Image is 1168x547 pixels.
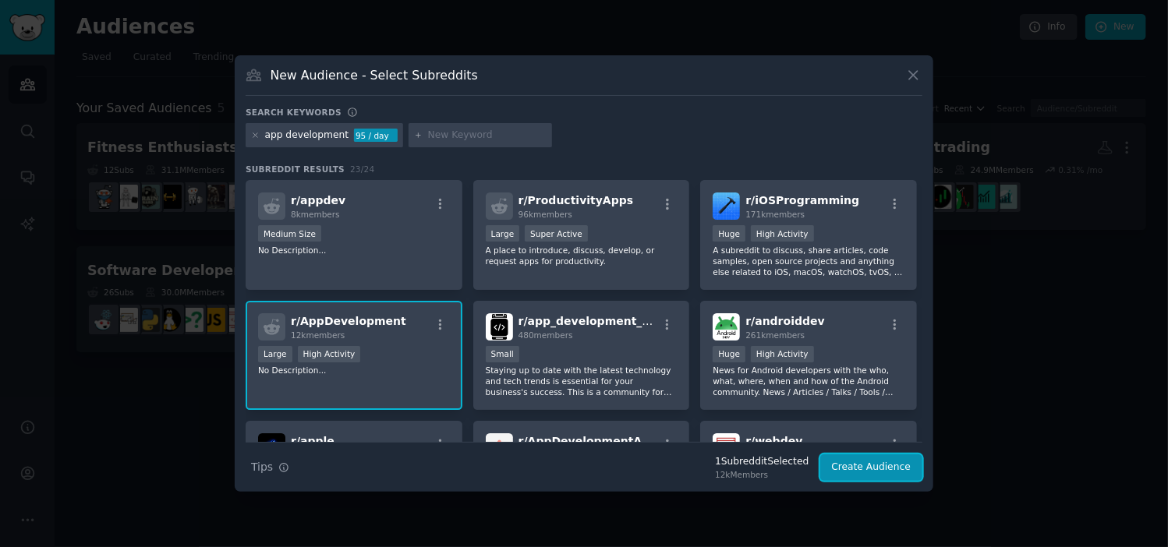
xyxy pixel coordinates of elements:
span: 23 / 24 [350,164,375,174]
span: r/ apple [291,435,334,447]
p: News for Android developers with the who, what, where, when and how of the Android community. New... [713,365,904,397]
span: r/ ProductivityApps [519,194,634,206]
p: Staying up to date with the latest technology and tech trends is essential for your business's su... [486,365,678,397]
p: A place to introduce, discuss, develop, or request apps for productivity. [486,245,678,266]
span: 480 members [519,330,573,340]
img: app_development_usa [486,313,513,341]
span: 8k members [291,210,340,219]
span: Subreddit Results [246,164,345,175]
div: 95 / day [354,129,398,143]
div: Super Active [525,225,588,242]
button: Create Audience [820,454,923,481]
img: iOSProgramming [713,192,740,220]
img: webdev [713,433,740,461]
div: High Activity [751,225,814,242]
span: r/ iOSProgramming [745,194,859,206]
img: androiddev [713,313,740,341]
div: High Activity [751,346,814,362]
span: r/ app_development_usa [519,315,664,327]
span: 96k members [519,210,572,219]
div: High Activity [298,346,361,362]
span: r/ webdev [745,435,802,447]
span: r/ appdev [291,194,345,206]
div: Huge [713,346,745,362]
div: Medium Size [258,225,321,242]
button: Tips [246,453,295,481]
p: No Description... [258,245,450,256]
span: 261k members [745,330,805,340]
input: New Keyword [428,129,547,143]
span: r/ AppDevelopment [291,315,406,327]
span: 171k members [745,210,805,219]
div: app development [265,129,349,143]
span: 12k members [291,330,345,340]
p: A subreddit to discuss, share articles, code samples, open source projects and anything else rela... [713,245,904,277]
span: Tips [251,459,273,475]
div: 12k Members [715,469,809,480]
img: AppDevelopmentAcademy [486,433,513,461]
div: 1 Subreddit Selected [715,455,809,469]
div: Small [486,346,519,362]
p: No Description... [258,365,450,376]
div: Huge [713,225,745,242]
img: apple [258,433,285,461]
div: Large [258,346,292,362]
h3: New Audience - Select Subreddits [271,67,478,83]
span: r/ androiddev [745,315,824,327]
span: r/ AppDevelopmentAcademy [519,435,690,447]
div: Large [486,225,520,242]
h3: Search keywords [246,107,342,118]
